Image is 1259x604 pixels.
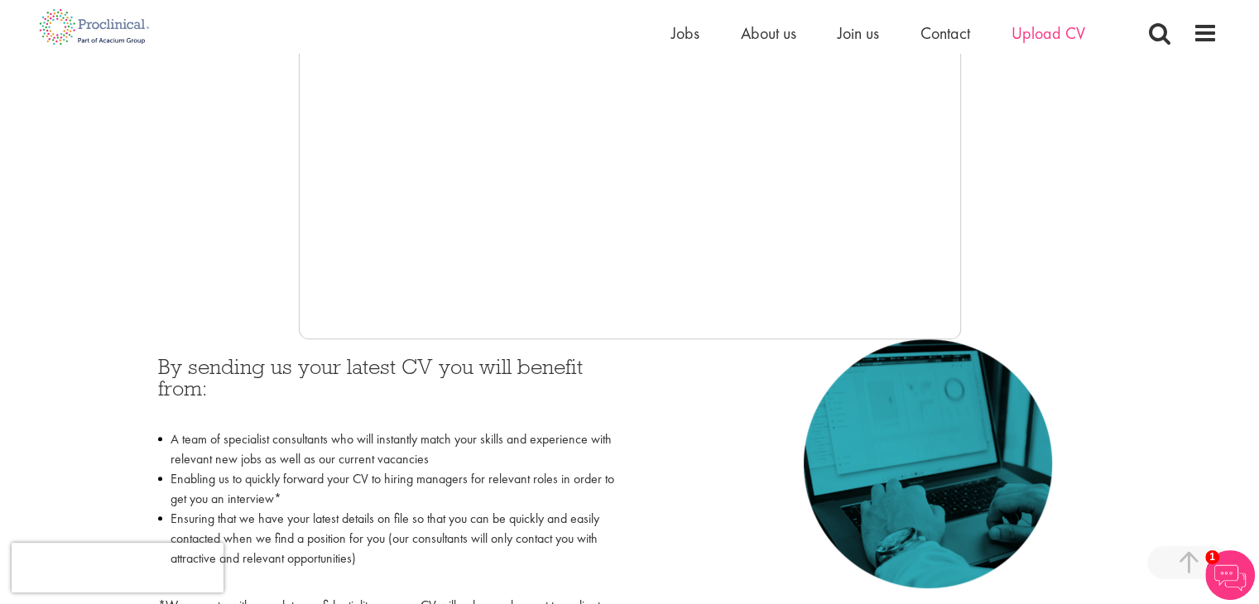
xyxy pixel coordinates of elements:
h3: By sending us your latest CV you will benefit from: [158,356,617,421]
li: Ensuring that we have your latest details on file so that you can be quickly and easily contacted... [158,509,617,588]
iframe: reCAPTCHA [12,543,223,592]
a: About us [741,22,796,44]
a: Upload CV [1012,22,1085,44]
img: Chatbot [1205,550,1255,600]
li: A team of specialist consultants who will instantly match your skills and experience with relevan... [158,429,617,469]
a: Join us [838,22,879,44]
li: Enabling us to quickly forward your CV to hiring managers for relevant roles in order to get you ... [158,469,617,509]
a: Jobs [671,22,699,44]
a: Contact [920,22,970,44]
span: 1 [1205,550,1219,564]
